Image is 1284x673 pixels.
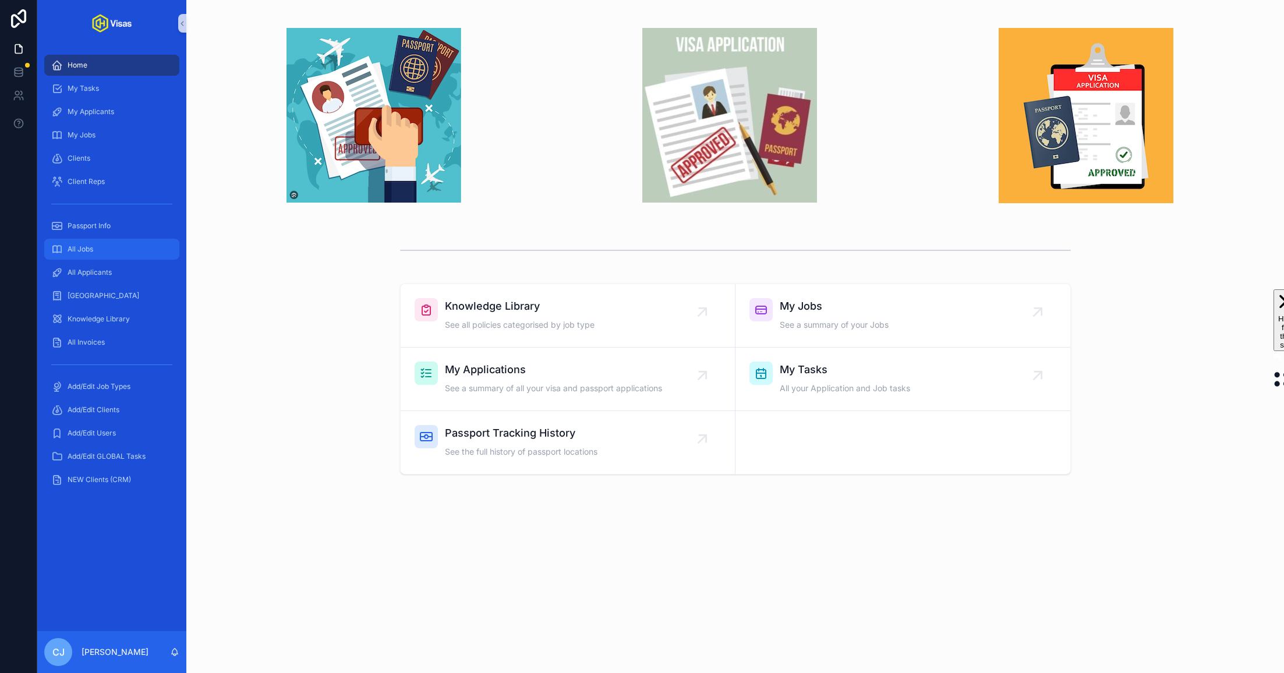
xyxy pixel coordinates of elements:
span: Passport Info [68,221,111,231]
a: My ApplicationsSee a summary of all your visa and passport applications [401,348,735,411]
a: Add/Edit GLOBAL Tasks [44,446,179,467]
span: My Applicants [68,107,114,116]
span: [GEOGRAPHIC_DATA] [68,291,139,300]
span: See a summary of your Jobs [780,319,889,331]
span: See all policies categorised by job type [445,319,595,331]
img: 23833-_img2.jpg [642,28,817,203]
span: See the full history of passport locations [445,446,597,458]
a: My Jobs [44,125,179,146]
a: All Applicants [44,262,179,283]
span: My Tasks [68,84,99,93]
a: Passport Info [44,215,179,236]
a: My Applicants [44,101,179,122]
a: All Invoices [44,332,179,353]
a: My TasksAll your Application and Job tasks [735,348,1070,411]
span: All your Application and Job tasks [780,382,910,394]
span: Add/Edit Job Types [68,382,130,391]
a: Knowledge LibrarySee all policies categorised by job type [401,284,735,348]
a: NEW Clients (CRM) [44,469,179,490]
a: My Tasks [44,78,179,99]
span: Add/Edit Clients [68,405,119,415]
a: Clients [44,148,179,169]
a: Add/Edit Users [44,423,179,444]
a: [GEOGRAPHIC_DATA] [44,285,179,306]
p: [PERSON_NAME] [82,646,148,658]
span: Client Reps [68,177,105,186]
span: All Applicants [68,268,112,277]
a: All Jobs [44,239,179,260]
span: All Invoices [68,338,105,347]
span: Passport Tracking History [445,425,597,441]
a: Knowledge Library [44,309,179,330]
span: NEW Clients (CRM) [68,475,131,484]
span: CJ [52,645,65,659]
a: Passport Tracking HistorySee the full history of passport locations [401,411,735,474]
a: Client Reps [44,171,179,192]
div: scrollable content [37,47,186,505]
a: My JobsSee a summary of your Jobs [735,284,1070,348]
span: All Jobs [68,245,93,254]
a: Home [44,55,179,76]
span: Add/Edit GLOBAL Tasks [68,452,146,461]
img: 23832-_img1.png [286,28,461,203]
a: Add/Edit Clients [44,399,179,420]
span: My Jobs [780,298,889,314]
span: Add/Edit Users [68,428,116,438]
span: Knowledge Library [445,298,595,314]
img: 23834-_img3.png [999,28,1173,203]
span: My Applications [445,362,662,378]
a: Add/Edit Job Types [44,376,179,397]
span: My Tasks [780,362,910,378]
span: Clients [68,154,90,163]
img: App logo [92,14,132,33]
span: See a summary of all your visa and passport applications [445,382,662,394]
span: Home [68,61,87,70]
span: Knowledge Library [68,314,130,324]
span: My Jobs [68,130,95,140]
